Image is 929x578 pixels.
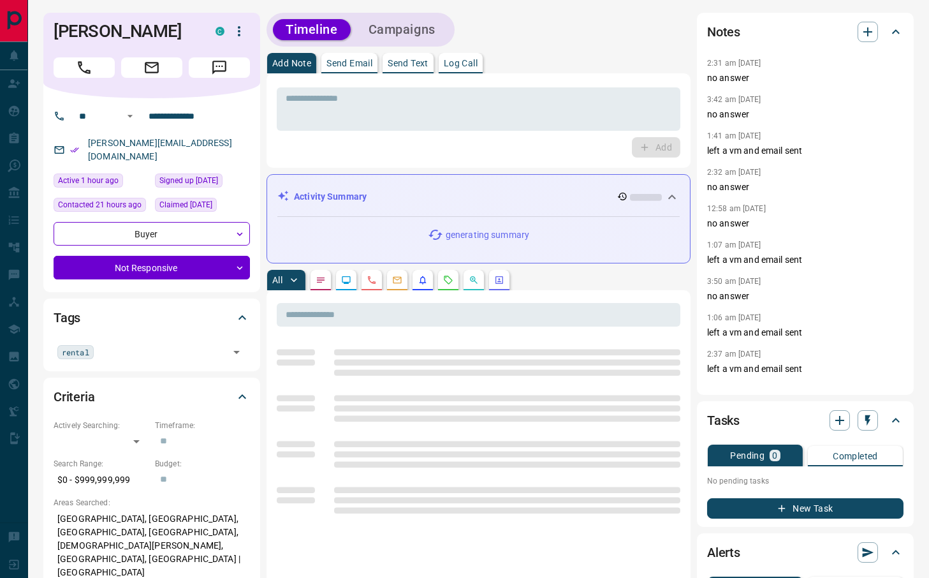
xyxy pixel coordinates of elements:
div: Not Responsive [54,256,250,279]
p: Send Text [388,59,428,68]
div: Activity Summary [277,185,680,209]
div: Tags [54,302,250,333]
span: Active 1 hour ago [58,174,119,187]
svg: Calls [367,275,377,285]
span: Contacted 21 hours ago [58,198,142,211]
p: left a vm and email sent [707,253,903,267]
p: No pending tasks [707,471,903,491]
p: 2:37 am [DATE] [707,350,761,359]
div: Tasks [707,405,903,436]
p: Actively Searching: [54,420,149,431]
p: Send Email [326,59,372,68]
div: condos.ca [216,27,224,36]
p: All [272,276,282,285]
p: no answer [707,71,903,85]
span: Email [121,57,182,78]
h2: Criteria [54,387,95,407]
p: no answer [707,290,903,303]
p: 2:32 am [DATE] [707,168,761,177]
p: Timeframe: [155,420,250,431]
p: generating summary [446,228,529,242]
p: 1:41 am [DATE] [707,131,761,140]
span: Message [189,57,250,78]
p: left a vm and email sent [707,144,903,158]
div: Wed May 11 2022 [155,174,250,191]
p: no answer [707,108,903,121]
p: $0 - $999,999,999 [54,470,149,491]
svg: Email Verified [70,145,79,154]
button: Campaigns [356,19,448,40]
div: Buyer [54,222,250,246]
div: Alerts [707,537,903,568]
h1: [PERSON_NAME] [54,21,196,41]
svg: Notes [316,275,326,285]
p: Pending [730,451,764,460]
div: Notes [707,17,903,47]
p: Areas Searched: [54,497,250,508]
span: Call [54,57,115,78]
p: 1:07 am [DATE] [707,241,761,249]
p: Activity Summary [294,190,367,204]
span: Claimed [DATE] [159,198,212,211]
p: 12:58 am [DATE] [707,204,766,213]
h2: Tags [54,308,80,328]
h2: Alerts [707,542,740,563]
svg: Requests [443,275,453,285]
svg: Lead Browsing Activity [341,275,351,285]
svg: Opportunities [469,275,479,285]
p: Add Note [272,59,311,68]
h2: Tasks [707,410,740,431]
svg: Emails [392,275,402,285]
p: 3:42 am [DATE] [707,95,761,104]
button: Open [228,343,245,361]
button: Open [122,108,138,124]
p: Search Range: [54,458,149,470]
button: Timeline [273,19,351,40]
p: no answer [707,181,903,194]
p: 1:06 am [DATE] [707,313,761,322]
div: Wed Oct 15 2025 [54,174,149,191]
h2: Notes [707,22,740,42]
p: no answer [707,217,903,230]
p: 0 [772,451,777,460]
p: Budget: [155,458,250,470]
p: left a vm and email sent [707,362,903,376]
svg: Agent Actions [494,275,504,285]
div: Wed May 11 2022 [155,198,250,216]
a: [PERSON_NAME][EMAIL_ADDRESS][DOMAIN_NAME] [88,138,232,161]
span: rental [62,346,89,359]
p: left a vm and email sent [707,326,903,339]
p: 2:31 am [DATE] [707,59,761,68]
svg: Listing Alerts [418,275,428,285]
p: Log Call [444,59,478,68]
p: Completed [833,452,878,461]
span: Signed up [DATE] [159,174,218,187]
p: 3:50 am [DATE] [707,277,761,286]
p: 1:55 am [DATE] [707,386,761,395]
div: Criteria [54,382,250,412]
div: Wed Oct 15 2025 [54,198,149,216]
button: New Task [707,498,903,519]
